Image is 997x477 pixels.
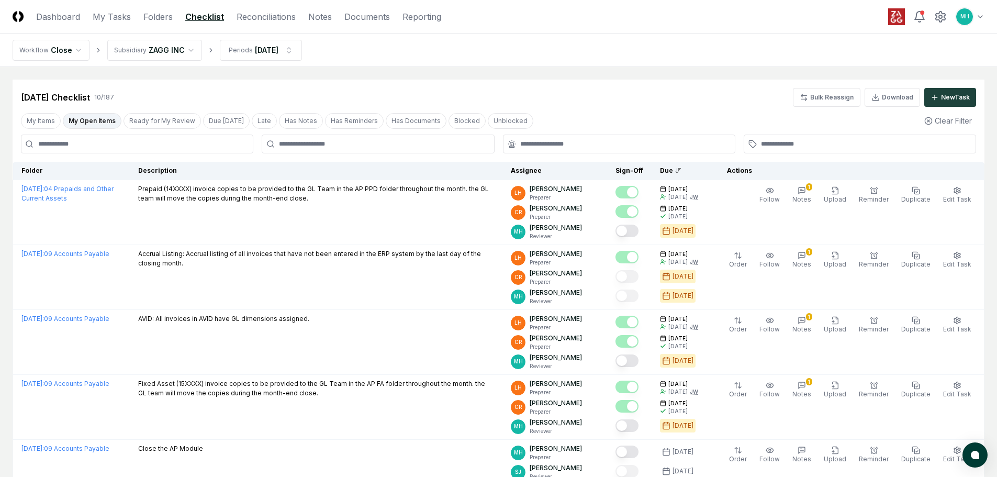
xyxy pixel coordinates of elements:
[530,343,582,351] p: Preparer
[514,403,522,411] span: CR
[515,468,521,476] span: SJ
[822,379,848,401] button: Upload
[924,88,976,107] button: NewTask
[138,314,309,324] p: AVID: All invoices in AVID have GL dimensions assigned.
[792,260,811,268] span: Notes
[615,251,638,263] button: Mark complete
[252,113,277,129] button: Late
[530,278,582,286] p: Preparer
[488,113,533,129] button: Unblocked
[901,325,931,333] span: Duplicate
[901,195,931,203] span: Duplicate
[530,232,582,240] p: Reviewer
[514,293,523,301] span: MH
[962,442,988,468] button: atlas-launcher
[114,46,147,55] div: Subsidiary
[901,390,931,398] span: Duplicate
[943,260,971,268] span: Edit Task
[514,254,522,262] span: LH
[899,184,933,206] button: Duplicate
[857,444,891,466] button: Reminder
[530,463,582,473] p: [PERSON_NAME]
[719,166,976,175] div: Actions
[757,314,782,336] button: Follow
[344,10,390,23] a: Documents
[822,184,848,206] button: Upload
[63,113,121,129] button: My Open Items
[941,314,973,336] button: Edit Task
[386,113,446,129] button: Has Documents
[124,113,201,129] button: Ready for My Review
[960,13,969,20] span: MH
[615,205,638,218] button: Mark complete
[21,380,109,387] a: [DATE]:09 Accounts Payable
[514,208,522,216] span: CR
[792,455,811,463] span: Notes
[888,8,905,25] img: ZAGG logo
[793,88,860,107] button: Bulk Reassign
[759,390,780,398] span: Follow
[21,250,109,258] a: [DATE]:09 Accounts Payable
[449,113,486,129] button: Blocked
[943,325,971,333] span: Edit Task
[673,467,693,476] div: [DATE]
[668,380,688,388] span: [DATE]
[901,455,931,463] span: Duplicate
[806,183,812,191] div: 1
[790,314,813,336] button: 1Notes
[668,315,688,323] span: [DATE]
[530,427,582,435] p: Reviewer
[607,162,652,180] th: Sign-Off
[668,213,688,220] div: [DATE]
[941,444,973,466] button: Edit Task
[757,379,782,401] button: Follow
[727,249,749,271] button: Order
[21,445,109,452] a: [DATE]:09 Accounts Payable
[660,166,702,175] div: Due
[859,260,889,268] span: Reminder
[824,195,846,203] span: Upload
[668,323,688,331] div: [DATE]
[530,362,582,370] p: Reviewer
[530,314,582,324] p: [PERSON_NAME]
[530,418,582,427] p: [PERSON_NAME]
[822,314,848,336] button: Upload
[824,390,846,398] span: Upload
[668,193,688,201] div: [DATE]
[941,93,970,102] div: New Task
[21,113,61,129] button: My Items
[943,390,971,398] span: Edit Task
[530,444,582,453] p: [PERSON_NAME]
[790,184,813,206] button: 1Notes
[899,379,933,401] button: Duplicate
[673,272,693,281] div: [DATE]
[859,195,889,203] span: Reminder
[530,408,582,416] p: Preparer
[530,389,582,396] p: Preparer
[673,447,693,457] div: [DATE]
[615,316,638,328] button: Mark complete
[822,444,848,466] button: Upload
[36,10,80,23] a: Dashboard
[759,325,780,333] span: Follow
[943,455,971,463] span: Edit Task
[859,325,889,333] span: Reminder
[757,184,782,206] button: Follow
[13,40,302,61] nav: breadcrumb
[615,446,638,458] button: Mark complete
[727,314,749,336] button: Order
[93,10,131,23] a: My Tasks
[899,249,933,271] button: Duplicate
[514,358,523,365] span: MH
[530,379,582,389] p: [PERSON_NAME]
[673,291,693,301] div: [DATE]
[514,449,523,457] span: MH
[941,379,973,401] button: Edit Task
[668,185,688,193] span: [DATE]
[615,335,638,348] button: Mark complete
[668,258,688,266] div: [DATE]
[790,379,813,401] button: 1Notes
[514,338,522,346] span: CR
[920,111,976,130] button: Clear Filter
[530,334,582,343] p: [PERSON_NAME]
